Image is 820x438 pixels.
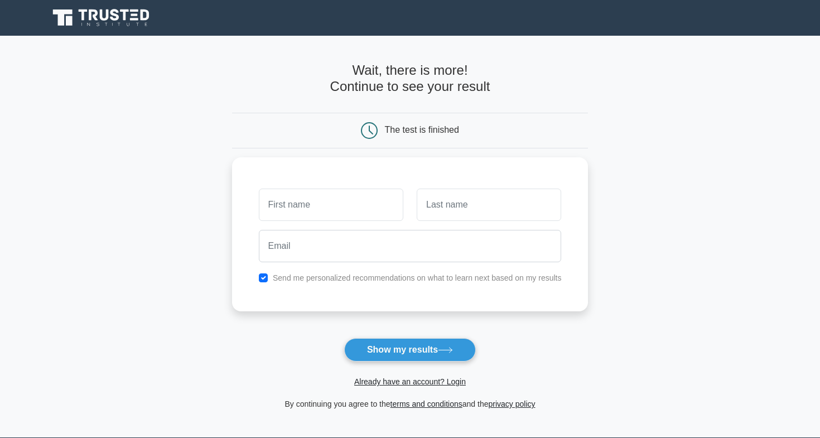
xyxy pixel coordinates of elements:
[385,125,459,134] div: The test is finished
[354,377,466,386] a: Already have an account? Login
[259,189,403,221] input: First name
[225,397,595,411] div: By continuing you agree to the and the
[489,400,536,408] a: privacy policy
[344,338,476,362] button: Show my results
[417,189,561,221] input: Last name
[232,62,589,95] h4: Wait, there is more! Continue to see your result
[390,400,462,408] a: terms and conditions
[259,230,562,262] input: Email
[273,273,562,282] label: Send me personalized recommendations on what to learn next based on my results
